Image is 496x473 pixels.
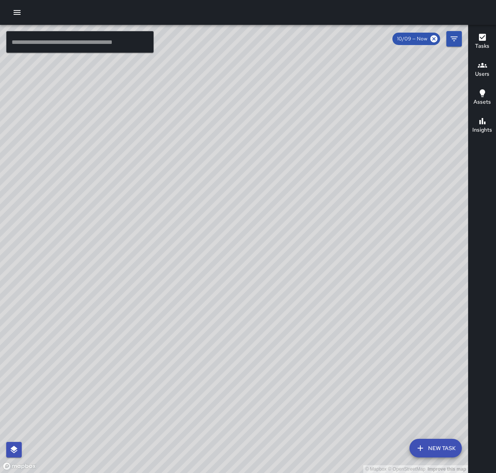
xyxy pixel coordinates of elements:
button: Assets [468,84,496,112]
h6: Users [475,70,489,78]
div: 10/09 — Now [392,33,440,45]
h6: Assets [473,98,491,106]
button: Tasks [468,28,496,56]
h6: Tasks [475,42,489,50]
button: Filters [446,31,462,47]
button: New Task [409,439,462,457]
button: Insights [468,112,496,140]
h6: Insights [472,126,492,134]
button: Users [468,56,496,84]
span: 10/09 — Now [392,35,432,43]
